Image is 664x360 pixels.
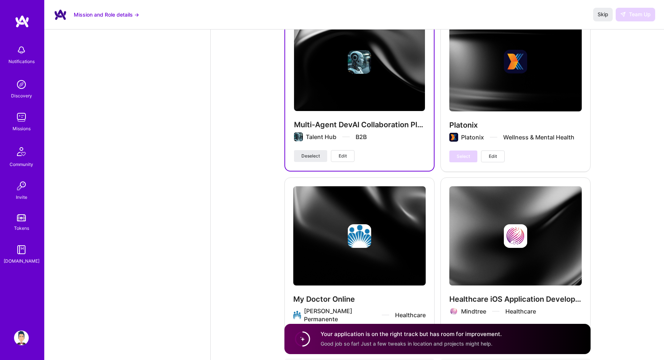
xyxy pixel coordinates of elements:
[481,150,505,162] button: Edit
[14,242,29,257] img: guide book
[14,330,29,345] img: User Avatar
[598,11,608,18] span: Skip
[294,120,425,129] h4: Multi-Agent DevAI Collaboration Platform
[331,150,355,162] button: Edit
[301,153,320,159] span: Deselect
[321,340,492,347] span: Good job so far! Just a few tweaks in location and projects might help.
[14,224,29,232] div: Tokens
[14,43,29,58] img: bell
[10,160,33,168] div: Community
[53,7,68,22] img: Company Logo
[14,77,29,92] img: discovery
[339,153,347,159] span: Edit
[16,193,27,201] div: Invite
[13,125,31,132] div: Missions
[15,15,30,28] img: logo
[4,257,39,265] div: [DOMAIN_NAME]
[74,11,139,18] button: Mission and Role details →
[294,132,303,141] img: Company logo
[13,143,30,160] img: Community
[14,179,29,193] img: Invite
[593,8,613,21] button: Skip
[489,153,497,160] span: Edit
[294,150,327,162] button: Deselect
[17,214,26,221] img: tokens
[306,133,367,141] div: Talent Hub B2B
[8,58,35,65] div: Notifications
[347,50,371,74] img: Company logo
[321,330,502,338] h4: Your application is on the right track but has room for improvement.
[12,330,31,345] a: User Avatar
[11,92,32,100] div: Discovery
[14,110,29,125] img: teamwork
